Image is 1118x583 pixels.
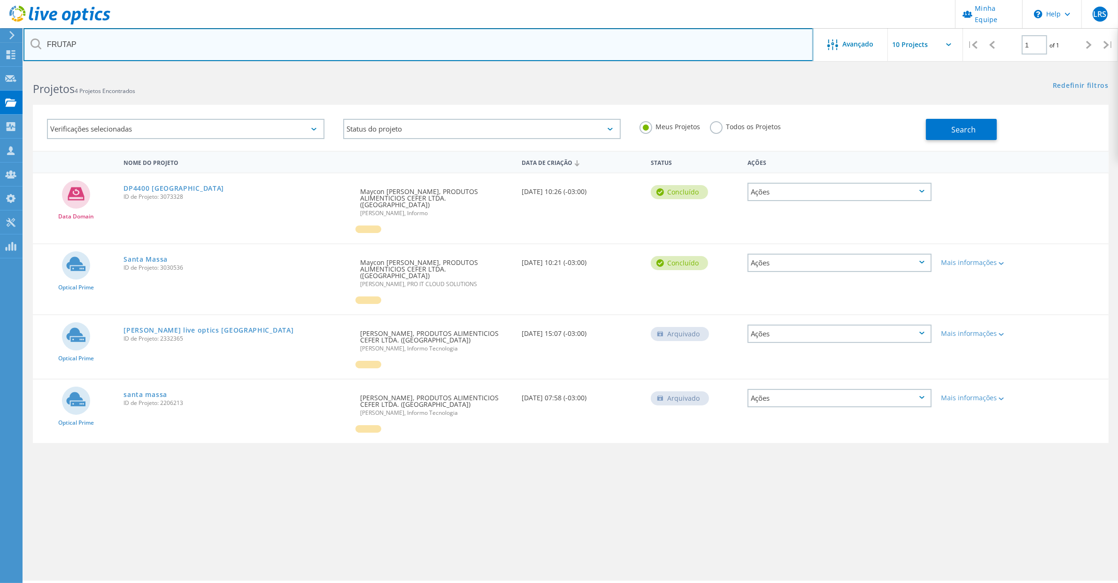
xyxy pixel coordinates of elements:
[517,244,646,275] div: [DATE] 10:21 (-03:00)
[748,389,932,407] div: Ações
[123,194,351,200] span: ID de Projeto: 3073328
[748,183,932,201] div: Ações
[1099,28,1118,62] div: |
[360,281,512,287] span: [PERSON_NAME], PRO IT CLOUD SOLUTIONS
[748,254,932,272] div: Ações
[33,81,75,96] b: Projetos
[123,391,167,398] a: santa massa
[651,256,708,270] div: Concluído
[123,185,224,192] a: DP4400 [GEOGRAPHIC_DATA]
[58,214,94,219] span: Data Domain
[1053,82,1109,90] a: Redefinir filtros
[651,327,709,341] div: Arquivado
[748,325,932,343] div: Ações
[355,315,517,361] div: [PERSON_NAME], PRODUTOS ALIMENTICIOS CEFER LTDA. ([GEOGRAPHIC_DATA])
[123,336,351,342] span: ID de Projeto: 2332365
[926,119,997,140] button: Search
[843,41,874,47] span: Avançado
[355,380,517,425] div: [PERSON_NAME], PRODUTOS ALIMENTICIOS CEFER LTDA. ([GEOGRAPHIC_DATA])
[1093,10,1106,18] span: LRS
[355,244,517,296] div: Maycon [PERSON_NAME], PRODUTOS ALIMENTICIOS CEFER LTDA. ([GEOGRAPHIC_DATA])
[941,330,1018,337] div: Mais informações
[360,346,512,351] span: [PERSON_NAME], Informo Tecnologia
[355,173,517,225] div: Maycon [PERSON_NAME], PRODUTOS ALIMENTICIOS CEFER LTDA. ([GEOGRAPHIC_DATA])
[23,28,813,61] input: Pesquisar projetos por nome, proprietário, ID, empresa, etc
[941,259,1018,266] div: Mais informações
[517,173,646,204] div: [DATE] 10:26 (-03:00)
[651,391,709,405] div: Arquivado
[58,420,94,426] span: Optical Prime
[123,400,351,406] span: ID de Projeto: 2206213
[9,20,110,26] a: Live Optics Dashboard
[951,124,976,135] span: Search
[517,315,646,346] div: [DATE] 15:07 (-03:00)
[646,153,743,171] div: Status
[119,153,355,171] div: Nome do Projeto
[517,153,646,171] div: Data de Criação
[360,210,512,216] span: [PERSON_NAME], Informo
[47,119,324,139] div: Verificações selecionadas
[123,265,351,271] span: ID de Projeto: 3030536
[743,153,936,171] div: Ações
[58,356,94,361] span: Optical Prime
[58,285,94,290] span: Optical Prime
[343,119,621,139] div: Status do projeto
[710,121,781,130] label: Todos os Projetos
[517,380,646,411] div: [DATE] 07:58 (-03:00)
[941,395,1018,401] div: Mais informações
[963,28,982,62] div: |
[123,256,168,263] a: Santa Massa
[1034,10,1042,18] svg: \n
[123,327,293,334] a: [PERSON_NAME] live optics [GEOGRAPHIC_DATA]
[75,87,135,95] span: 4 Projetos Encontrados
[360,410,512,416] span: [PERSON_NAME], Informo Tecnologia
[651,185,708,199] div: Concluído
[1049,41,1059,49] span: of 1
[640,121,701,130] label: Meus Projetos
